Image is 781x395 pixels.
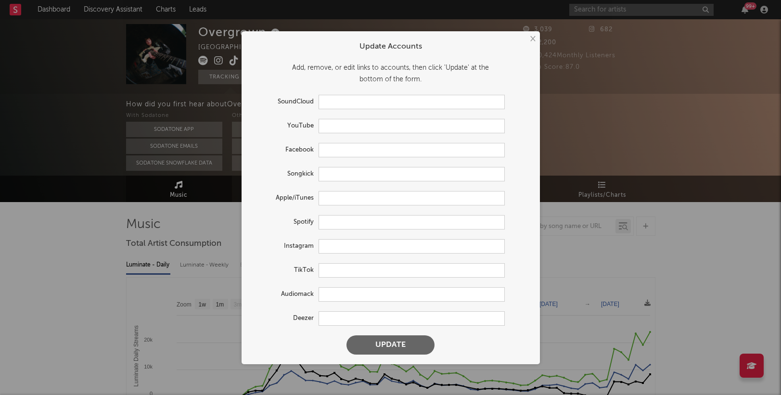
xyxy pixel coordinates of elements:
[251,120,319,132] label: YouTube
[527,34,538,44] button: ×
[346,335,435,355] button: Update
[251,168,319,180] label: Songkick
[251,41,530,52] div: Update Accounts
[251,313,319,324] label: Deezer
[251,265,319,276] label: TikTok
[251,62,530,85] div: Add, remove, or edit links to accounts, then click 'Update' at the bottom of the form.
[251,217,319,228] label: Spotify
[251,241,319,252] label: Instagram
[251,192,319,204] label: Apple/iTunes
[251,96,319,108] label: SoundCloud
[251,289,319,300] label: Audiomack
[251,144,319,156] label: Facebook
